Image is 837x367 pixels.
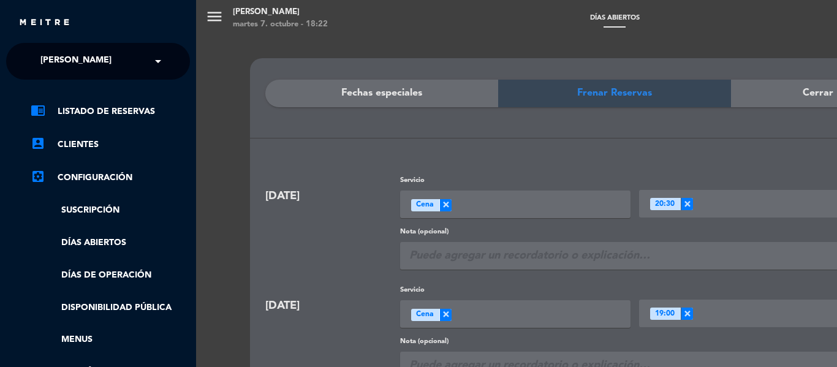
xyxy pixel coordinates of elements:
span: [PERSON_NAME] [40,48,112,74]
span: × [681,308,693,320]
img: MEITRE [18,18,70,28]
span: × [681,198,693,210]
a: Días de Operación [31,268,190,282]
i: account_box [31,136,45,151]
span: Cena [416,199,433,211]
span: 19:00 [655,308,675,320]
a: Suscripción [31,203,190,218]
a: chrome_reader_modeListado de Reservas [31,104,190,119]
span: 20:30 [655,199,675,211]
span: × [439,309,452,321]
span: Cena [416,309,433,321]
i: settings_applications [31,169,45,184]
a: Disponibilidad pública [31,301,190,315]
a: Días abiertos [31,236,190,250]
span: × [439,199,452,211]
i: chrome_reader_mode [31,103,45,118]
a: Menus [31,333,190,347]
a: account_boxClientes [31,137,190,152]
a: Configuración [31,170,190,185]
